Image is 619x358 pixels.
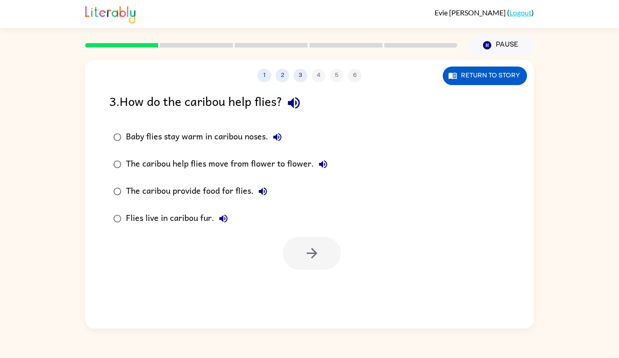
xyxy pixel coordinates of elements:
button: Return to story [443,67,527,85]
button: Pause [468,35,534,56]
button: Baby flies stay warm in caribou noses. [268,128,286,146]
div: Flies live in caribou fur. [126,210,232,228]
div: The caribou help flies move from flower to flower. [126,155,332,173]
button: The caribou provide food for flies. [254,182,272,200]
button: The caribou help flies move from flower to flower. [314,155,332,173]
div: The caribou provide food for flies. [126,182,272,200]
img: Literably [85,4,135,24]
button: 1 [257,69,271,82]
button: 2 [276,69,289,82]
div: Baby flies stay warm in caribou noses. [126,128,286,146]
div: ( ) [435,8,534,17]
button: Flies live in caribou fur. [214,210,232,228]
span: Evie [PERSON_NAME] [435,8,507,17]
button: 3 [294,69,307,82]
a: Logout [509,8,532,17]
div: 3 . How do the caribou help flies? [109,91,510,115]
